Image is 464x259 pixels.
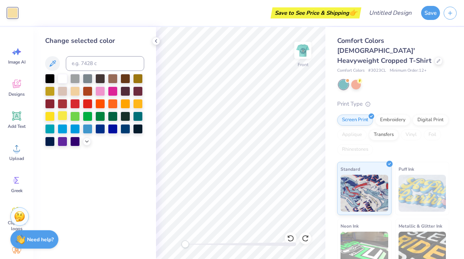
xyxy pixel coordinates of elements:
div: Change selected color [45,36,144,46]
div: Digital Print [413,115,448,126]
span: # 3023CL [368,68,386,74]
div: Accessibility label [182,241,189,248]
img: Standard [341,175,388,212]
span: Comfort Colors [337,68,365,74]
div: Print Type [337,100,449,108]
span: Upload [9,156,24,161]
div: Applique [337,129,367,140]
div: Front [298,61,308,68]
span: Standard [341,165,360,173]
span: Neon Ink [341,222,359,230]
span: Image AI [8,59,26,65]
span: Greek [11,188,23,194]
button: Save [421,6,440,20]
strong: Need help? [27,236,54,243]
span: Metallic & Glitter Ink [399,222,442,230]
input: Untitled Design [363,6,417,20]
span: Add Text [8,123,26,129]
span: Designs [9,91,25,97]
div: Vinyl [401,129,421,140]
span: Clipart & logos [4,220,29,232]
input: e.g. 7428 c [66,56,144,71]
div: Foil [424,129,441,140]
span: Puff Ink [399,165,414,173]
img: Front [295,43,310,58]
div: Transfers [369,129,399,140]
div: Save to See Price & Shipping [272,7,359,18]
span: 👉 [349,8,357,17]
span: Minimum Order: 12 + [390,68,427,74]
span: Comfort Colors [DEMOGRAPHIC_DATA]' Heavyweight Cropped T-Shirt [337,36,431,65]
div: Embroidery [375,115,410,126]
img: Puff Ink [399,175,446,212]
div: Rhinestones [337,144,373,155]
div: Screen Print [337,115,373,126]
